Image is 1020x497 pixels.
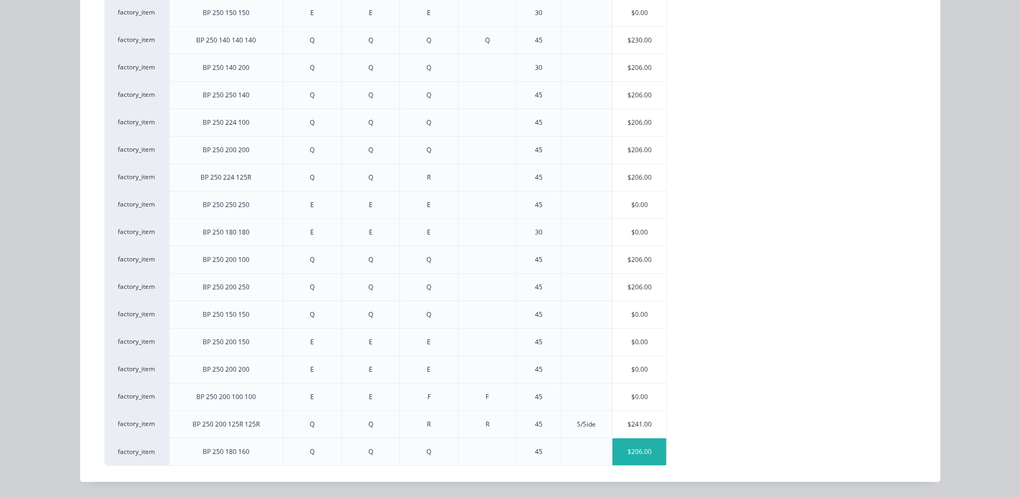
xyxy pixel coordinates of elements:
[369,365,373,374] div: E
[612,438,666,465] div: $206.00
[612,219,666,246] div: $0.00
[104,81,169,109] div: factory_item
[104,26,169,54] div: factory_item
[203,447,249,457] div: BP 250 180 160
[612,329,666,356] div: $0.00
[104,218,169,246] div: factory_item
[426,310,431,319] div: Q
[427,337,431,347] div: E
[426,255,431,265] div: Q
[104,328,169,356] div: factory_item
[369,228,373,237] div: E
[368,447,373,457] div: Q
[612,301,666,328] div: $0.00
[368,145,373,155] div: Q
[612,246,666,273] div: $206.00
[310,145,315,155] div: Q
[203,63,249,73] div: BP 250 140 200
[612,27,666,54] div: $230.00
[104,273,169,301] div: factory_item
[612,356,666,383] div: $0.00
[368,63,373,73] div: Q
[612,164,666,191] div: $206.00
[426,118,431,127] div: Q
[310,447,315,457] div: Q
[485,35,490,45] div: Q
[310,35,315,45] div: Q
[104,54,169,81] div: factory_item
[104,246,169,273] div: factory_item
[203,90,249,100] div: BP 250 250 140
[535,63,543,73] div: 30
[369,337,373,347] div: E
[426,145,431,155] div: Q
[535,118,543,127] div: 45
[427,8,431,18] div: E
[203,337,249,347] div: BP 250 200 150
[104,164,169,191] div: factory_item
[104,410,169,438] div: factory_item
[368,255,373,265] div: Q
[535,337,543,347] div: 45
[310,118,315,127] div: Q
[535,447,543,457] div: 45
[535,90,543,100] div: 45
[203,255,249,265] div: BP 250 200 100
[535,35,543,45] div: 45
[368,173,373,182] div: Q
[104,383,169,410] div: factory_item
[310,8,314,18] div: E
[426,35,431,45] div: Q
[203,282,249,292] div: BP 250 200 250
[310,90,315,100] div: Q
[310,392,314,402] div: E
[310,173,315,182] div: Q
[310,337,314,347] div: E
[535,173,543,182] div: 45
[535,365,543,374] div: 45
[310,282,315,292] div: Q
[203,310,249,319] div: BP 250 150 150
[203,365,249,374] div: BP 250 200 200
[203,118,249,127] div: BP 250 224 100
[612,274,666,301] div: $206.00
[368,310,373,319] div: Q
[368,90,373,100] div: Q
[535,200,543,210] div: 45
[369,8,373,18] div: E
[203,8,249,18] div: BP 250 150 150
[426,282,431,292] div: Q
[486,420,489,429] div: R
[310,63,315,73] div: Q
[203,200,249,210] div: BP 250 250 250
[426,90,431,100] div: Q
[427,228,431,237] div: E
[368,118,373,127] div: Q
[310,310,315,319] div: Q
[612,411,666,438] div: $241.00
[535,8,543,18] div: 30
[196,35,256,45] div: BP 250 140 140 140
[104,356,169,383] div: factory_item
[203,145,249,155] div: BP 250 200 200
[612,384,666,410] div: $0.00
[203,228,249,237] div: BP 250 180 180
[104,438,169,466] div: factory_item
[427,200,431,210] div: E
[104,301,169,328] div: factory_item
[104,136,169,164] div: factory_item
[310,365,314,374] div: E
[612,137,666,164] div: $206.00
[369,392,373,402] div: E
[104,109,169,136] div: factory_item
[535,420,543,429] div: 45
[368,35,373,45] div: Q
[368,282,373,292] div: Q
[535,228,543,237] div: 30
[310,420,315,429] div: Q
[612,54,666,81] div: $206.00
[426,63,431,73] div: Q
[310,228,314,237] div: E
[368,420,373,429] div: Q
[196,392,256,402] div: BP 250 200 100 100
